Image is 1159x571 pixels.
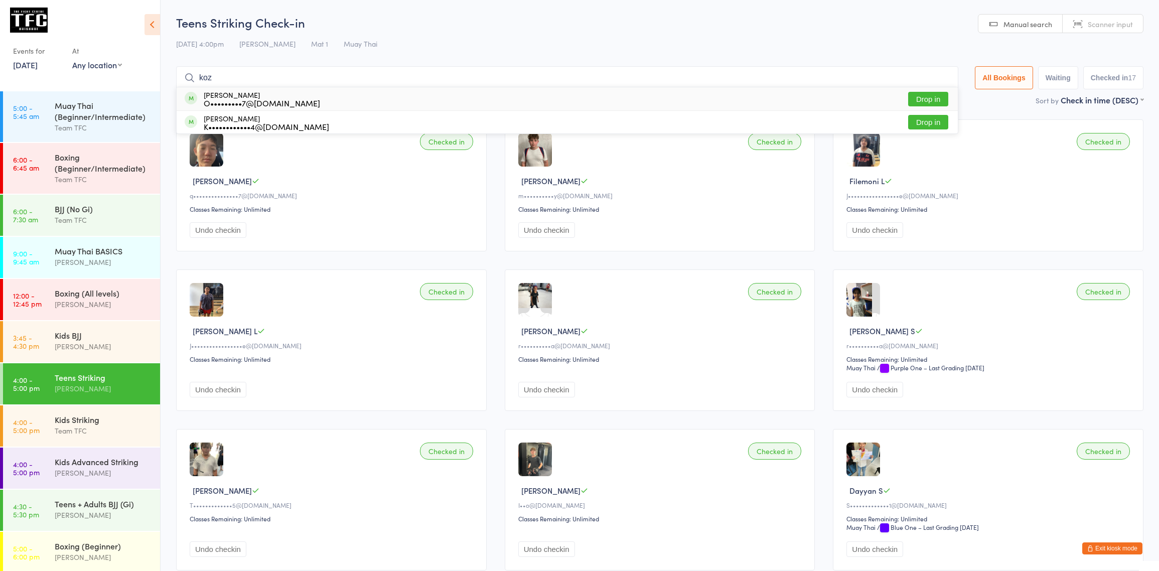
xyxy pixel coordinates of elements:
[3,91,160,142] a: 5:00 -5:45 amMuay Thai (Beginner/Intermediate)Team TFC
[13,418,40,434] time: 4:00 - 5:00 pm
[204,91,320,107] div: [PERSON_NAME]
[190,222,246,238] button: Undo checkin
[3,490,160,531] a: 4:30 -5:30 pmTeens + Adults BJJ (Gi)[PERSON_NAME]
[518,541,575,557] button: Undo checkin
[55,372,152,383] div: Teens Striking
[55,341,152,352] div: [PERSON_NAME]
[877,363,984,372] span: / Purple One – Last Grading [DATE]
[846,283,872,317] img: image1563430227.png
[3,143,160,194] a: 6:00 -6:45 amBoxing (Beginner/Intermediate)Team TFC
[908,115,948,129] button: Drop in
[13,376,40,392] time: 4:00 - 5:00 pm
[521,485,581,496] span: [PERSON_NAME]
[521,176,581,186] span: [PERSON_NAME]
[1077,133,1130,150] div: Checked in
[846,191,1133,200] div: J•••••••••••••••••e@[DOMAIN_NAME]
[190,514,476,523] div: Classes Remaining: Unlimited
[55,330,152,341] div: Kids BJJ
[846,382,903,397] button: Undo checkin
[518,501,805,509] div: I••o@[DOMAIN_NAME]
[190,283,223,317] img: image1737616391.png
[1003,19,1052,29] span: Manual search
[518,222,575,238] button: Undo checkin
[1038,66,1078,89] button: Waiting
[55,174,152,185] div: Team TFC
[908,92,948,106] button: Drop in
[518,191,805,200] div: m••••••••••y@[DOMAIN_NAME]
[518,443,552,476] img: image1757572851.png
[846,133,880,167] img: image1737616351.png
[846,222,903,238] button: Undo checkin
[190,501,476,509] div: T•••••••••••••5@[DOMAIN_NAME]
[13,104,39,120] time: 5:00 - 5:45 am
[1128,74,1136,82] div: 17
[344,39,377,49] span: Muay Thai
[55,467,152,479] div: [PERSON_NAME]
[55,383,152,394] div: [PERSON_NAME]
[193,176,252,186] span: [PERSON_NAME]
[55,100,152,122] div: Muay Thai (Beginner/Intermediate)
[13,249,39,265] time: 9:00 - 9:45 am
[55,551,152,563] div: [PERSON_NAME]
[10,8,48,33] img: The Fight Centre Brisbane
[518,514,805,523] div: Classes Remaining: Unlimited
[55,509,152,521] div: [PERSON_NAME]
[13,460,40,476] time: 4:00 - 5:00 pm
[204,114,329,130] div: [PERSON_NAME]
[1077,283,1130,300] div: Checked in
[190,382,246,397] button: Undo checkin
[518,205,805,213] div: Classes Remaining: Unlimited
[3,237,160,278] a: 9:00 -9:45 amMuay Thai BASICS[PERSON_NAME]
[190,191,476,200] div: q•••••••••••••••7@[DOMAIN_NAME]
[849,176,885,186] span: Filemoni L
[3,279,160,320] a: 12:00 -12:45 pmBoxing (All levels)[PERSON_NAME]
[176,66,958,89] input: Search
[13,59,38,70] a: [DATE]
[176,14,1143,31] h2: Teens Striking Check-in
[190,341,476,350] div: J•••••••••••••••••e@[DOMAIN_NAME]
[55,540,152,551] div: Boxing (Beginner)
[204,122,329,130] div: K••••••••••••4@[DOMAIN_NAME]
[1083,66,1143,89] button: Checked in17
[3,448,160,489] a: 4:00 -5:00 pmKids Advanced Striking[PERSON_NAME]
[877,523,979,531] span: / Blue One – Last Grading [DATE]
[72,59,122,70] div: Any location
[13,292,42,308] time: 12:00 - 12:45 pm
[3,321,160,362] a: 3:45 -4:30 pmKids BJJ[PERSON_NAME]
[518,341,805,350] div: r••••••••••a@[DOMAIN_NAME]
[311,39,328,49] span: Mat 1
[420,443,473,460] div: Checked in
[13,544,40,560] time: 5:00 - 6:00 pm
[55,152,152,174] div: Boxing (Beginner/Intermediate)
[190,443,223,476] img: image1756967367.png
[518,133,552,167] img: image1726124801.png
[13,334,39,350] time: 3:45 - 4:30 pm
[193,485,252,496] span: [PERSON_NAME]
[13,207,38,223] time: 6:00 - 7:30 am
[193,326,257,336] span: [PERSON_NAME] L
[204,99,320,107] div: O•••••••••7@[DOMAIN_NAME]
[55,214,152,226] div: Team TFC
[13,502,39,518] time: 4:30 - 5:30 pm
[748,283,801,300] div: Checked in
[55,456,152,467] div: Kids Advanced Striking
[190,355,476,363] div: Classes Remaining: Unlimited
[975,66,1033,89] button: All Bookings
[1088,19,1133,29] span: Scanner input
[55,122,152,133] div: Team TFC
[239,39,296,49] span: [PERSON_NAME]
[55,425,152,437] div: Team TFC
[846,443,880,476] img: image1684212741.png
[420,283,473,300] div: Checked in
[518,355,805,363] div: Classes Remaining: Unlimited
[849,326,915,336] span: [PERSON_NAME] S
[846,355,1133,363] div: Classes Remaining: Unlimited
[55,203,152,214] div: BJJ (No Gi)
[846,541,903,557] button: Undo checkin
[521,326,581,336] span: [PERSON_NAME]
[3,195,160,236] a: 6:00 -7:30 amBJJ (No Gi)Team TFC
[3,363,160,404] a: 4:00 -5:00 pmTeens Striking[PERSON_NAME]
[13,43,62,59] div: Events for
[846,523,876,531] div: Muay Thai
[846,205,1133,213] div: Classes Remaining: Unlimited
